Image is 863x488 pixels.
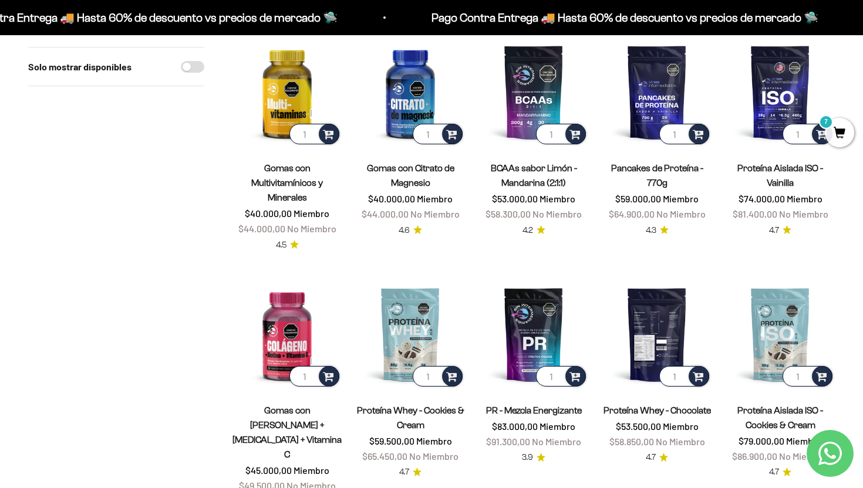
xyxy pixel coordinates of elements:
span: 4.7 [769,224,779,237]
span: No Miembro [779,450,828,462]
span: Miembro [540,421,575,432]
span: $53.500,00 [616,421,661,432]
a: Proteína Aislada ISO - Cookies & Cream [737,405,823,430]
a: Proteína Whey - Cookies & Cream [357,405,464,430]
span: $59.000,00 [615,193,661,204]
span: $59.500,00 [369,435,414,446]
a: Proteína Aislada ISO - Vainilla [737,163,823,188]
span: No Miembro [287,223,336,234]
span: $65.450,00 [362,450,407,462]
span: Miembro [294,208,329,219]
a: Gomas con [PERSON_NAME] + [MEDICAL_DATA] + Vitamina C [232,405,342,459]
span: 4.3 [646,224,656,237]
span: $53.000,00 [492,193,538,204]
img: Proteína Whey - Chocolate [602,280,712,389]
span: 4.6 [399,224,410,237]
span: $58.850,00 [609,436,654,447]
span: 4.5 [276,239,286,252]
span: $44.000,00 [362,208,409,219]
span: $45.000,00 [245,465,292,476]
span: Miembro [663,421,699,432]
span: $74.000,00 [739,193,785,204]
a: 4.74.7 de 5.0 estrellas [769,224,791,237]
span: 3.9 [522,451,533,464]
span: 4.2 [522,224,533,237]
a: BCAAs sabor Limón - Mandarina (2:1:1) [491,163,577,188]
a: 4.74.7 de 5.0 estrellas [769,466,791,479]
span: No Miembro [532,208,582,219]
span: $40.000,00 [368,193,415,204]
label: Solo mostrar disponibles [28,59,132,74]
a: 4.74.7 de 5.0 estrellas [399,466,422,479]
mark: 7 [819,115,833,129]
a: Gomas con Citrato de Magnesio [367,163,454,188]
span: Miembro [416,435,452,446]
span: No Miembro [779,208,828,219]
span: 4.7 [646,451,656,464]
a: 7 [825,127,854,140]
span: No Miembro [410,208,460,219]
span: $40.000,00 [245,208,292,219]
span: No Miembro [656,436,705,447]
span: $64.900,00 [609,208,655,219]
span: Miembro [540,193,575,204]
span: $86.900,00 [732,450,777,462]
span: Miembro [787,193,822,204]
span: No Miembro [532,436,581,447]
a: 3.93.9 de 5.0 estrellas [522,451,545,464]
a: 4.64.6 de 5.0 estrellas [399,224,422,237]
span: Miembro [294,465,329,476]
span: Miembro [786,435,822,446]
a: PR - Mezcla Energizante [486,405,582,415]
span: Miembro [663,193,699,204]
span: $83.000,00 [492,421,538,432]
a: Proteína Whey - Chocolate [604,405,711,415]
span: Miembro [417,193,453,204]
span: No Miembro [656,208,706,219]
span: $81.400,00 [733,208,777,219]
a: Gomas con Multivitamínicos y Minerales [251,163,323,202]
a: 4.54.5 de 5.0 estrellas [276,239,299,252]
a: 4.34.3 de 5.0 estrellas [646,224,669,237]
span: $79.000,00 [739,435,784,446]
span: 4.7 [769,466,779,479]
span: No Miembro [409,450,459,462]
span: $58.300,00 [486,208,531,219]
span: $91.300,00 [486,436,530,447]
p: Pago Contra Entrega 🚚 Hasta 60% de descuento vs precios de mercado 🛸 [36,8,423,27]
a: 4.24.2 de 5.0 estrellas [522,224,545,237]
span: 4.7 [399,466,409,479]
span: $44.000,00 [238,223,285,234]
a: 4.74.7 de 5.0 estrellas [646,451,668,464]
a: Pancakes de Proteína - 770g [611,163,703,188]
